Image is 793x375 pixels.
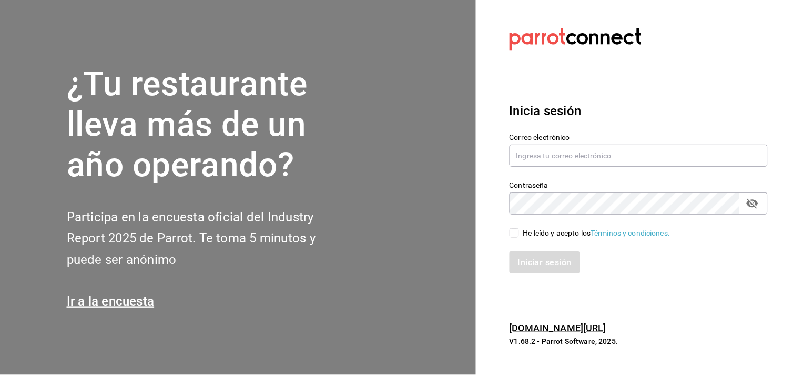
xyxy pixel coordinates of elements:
[523,228,670,239] div: He leído y acepto los
[67,294,155,309] a: Ir a la encuesta
[67,207,351,271] h2: Participa en la encuesta oficial del Industry Report 2025 de Parrot. Te toma 5 minutos y puede se...
[510,102,768,120] h3: Inicia sesión
[510,336,768,347] p: V1.68.2 - Parrot Software, 2025.
[67,64,351,185] h1: ¿Tu restaurante lleva más de un año operando?
[510,322,606,333] a: [DOMAIN_NAME][URL]
[744,195,761,212] button: passwordField
[510,182,768,189] label: Contraseña
[591,229,670,237] a: Términos y condiciones.
[510,145,768,167] input: Ingresa tu correo electrónico
[510,134,768,141] label: Correo electrónico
